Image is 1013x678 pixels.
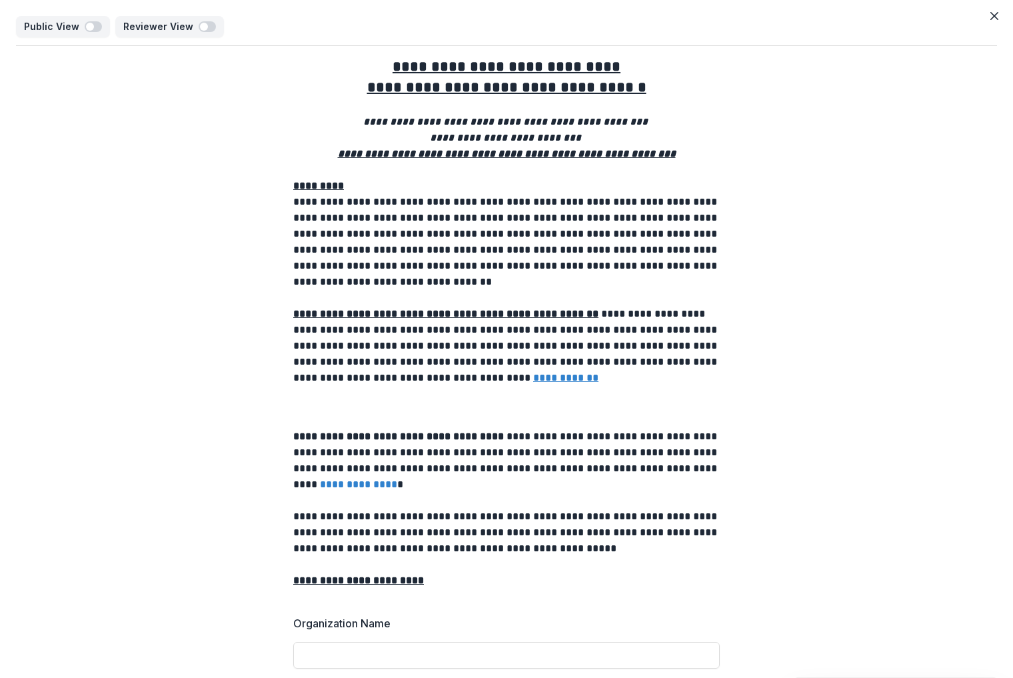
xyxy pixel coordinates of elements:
[984,5,1005,27] button: Close
[115,16,224,37] button: Reviewer View
[123,21,199,33] p: Reviewer View
[24,21,85,33] p: Public View
[16,16,110,37] button: Public View
[293,615,391,631] p: Organization Name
